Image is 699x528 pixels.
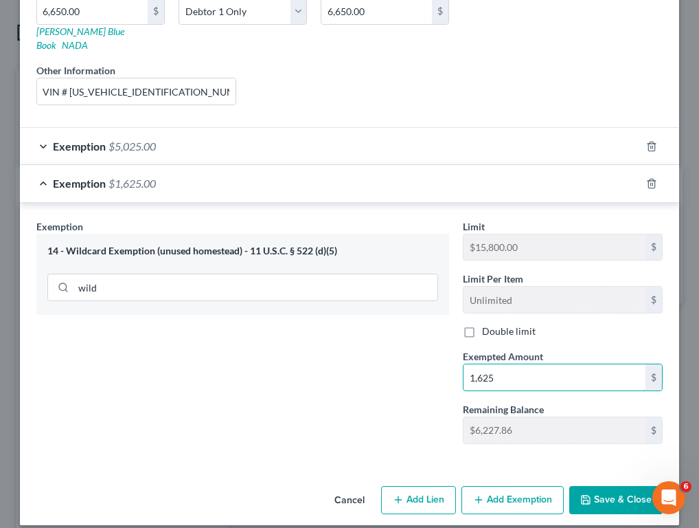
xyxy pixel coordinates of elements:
button: Cancel [323,487,376,515]
button: Add Exemption [461,486,564,515]
div: $ [645,234,662,261]
span: Exemption [53,177,106,190]
input: -- [463,234,645,261]
div: $ [645,364,662,390]
span: Exemption [36,221,83,232]
label: Limit Per Item [463,272,523,286]
input: 0.00 [463,364,645,390]
input: (optional) [37,78,236,104]
input: Search exemption rules... [73,274,437,300]
span: Exempted Amount [463,351,543,362]
span: $5,025.00 [108,140,156,153]
a: [PERSON_NAME] Blue Book [36,25,124,51]
input: -- [463,417,645,443]
label: Double limit [482,324,536,338]
span: 6 [680,481,691,492]
span: Limit [463,221,485,232]
div: 14 - Wildcard Exemption (unused homestead) - 11 U.S.C. § 522 (d)(5) [47,245,438,258]
span: Exemption [53,140,106,153]
span: $1,625.00 [108,177,156,190]
input: -- [463,287,645,313]
button: Add Lien [381,486,456,515]
div: $ [645,417,662,443]
div: $ [645,287,662,313]
a: NADA [62,39,88,51]
iframe: Intercom live chat [652,481,685,514]
label: Remaining Balance [463,402,544,417]
button: Save & Close [569,486,663,515]
label: Other Information [36,63,115,78]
